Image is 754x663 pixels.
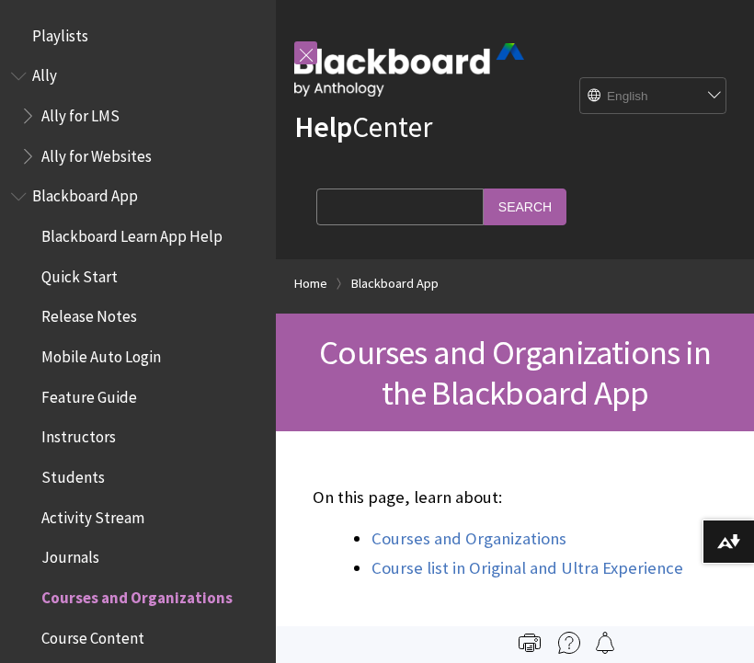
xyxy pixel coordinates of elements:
span: Students [41,462,105,486]
span: Playlists [32,20,88,45]
span: Blackboard App [32,181,138,206]
span: Course Content [41,623,144,647]
span: Courses and Organizations in the Blackboard App [319,331,711,414]
a: HelpCenter [294,109,432,145]
a: Courses and Organizations [371,528,566,550]
span: Ally for Websites [41,141,152,166]
select: Site Language Selector [580,78,727,115]
strong: Help [294,109,352,145]
span: Feature Guide [41,382,137,406]
nav: Book outline for Anthology Ally Help [11,61,265,172]
input: Search [484,189,566,224]
img: Blackboard by Anthology [294,43,524,97]
img: Print [519,632,541,654]
span: Ally [32,61,57,86]
img: More help [558,632,580,654]
span: Quick Start [41,261,118,286]
span: Mobile Auto Login [41,341,161,366]
a: Course list in Original and Ultra Experience [371,557,683,579]
p: On this page, learn about: [313,486,717,509]
span: Activity Stream [41,502,144,527]
span: Journals [41,543,99,567]
span: Blackboard Learn App Help [41,221,223,246]
nav: Book outline for Playlists [11,20,265,51]
span: Release Notes [41,302,137,326]
img: Follow this page [594,632,616,654]
a: Blackboard App [351,272,439,295]
span: Ally for LMS [41,100,120,125]
span: Instructors [41,422,116,447]
a: Home [294,272,327,295]
span: Courses and Organizations [41,582,233,607]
